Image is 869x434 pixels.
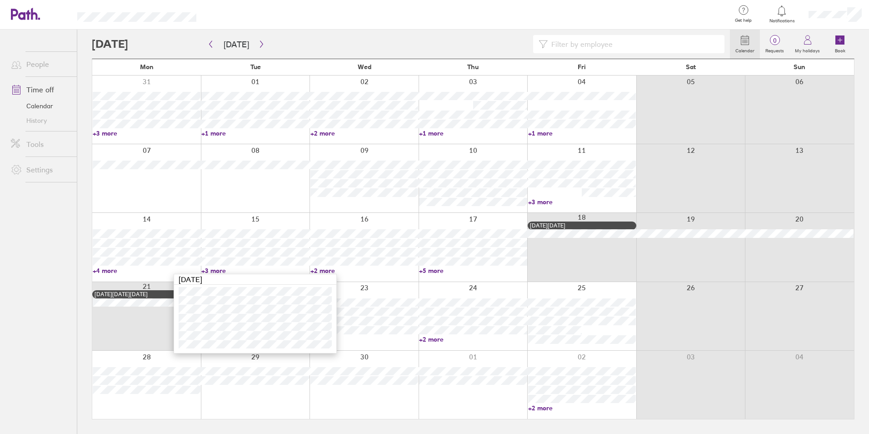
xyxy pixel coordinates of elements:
a: +1 more [528,129,636,137]
a: Calendar [4,99,77,113]
a: +3 more [528,198,636,206]
a: My holidays [789,30,825,59]
a: +2 more [310,129,418,137]
label: Book [829,45,851,54]
a: +1 more [201,129,309,137]
div: [DATE][DATE] [530,222,634,229]
a: Calendar [730,30,760,59]
a: Notifications [767,5,797,24]
a: +2 more [419,335,527,343]
a: +1 more [419,129,527,137]
a: +2 more [310,267,418,275]
span: Get help [729,18,758,23]
a: +3 more [93,129,200,137]
label: Calendar [730,45,760,54]
a: People [4,55,77,73]
a: Book [825,30,854,59]
a: History [4,113,77,128]
a: 0Requests [760,30,789,59]
input: Filter by employee [548,35,719,53]
a: +4 more [93,267,200,275]
a: Time off [4,81,77,99]
a: +3 more [201,267,309,275]
span: Mon [140,63,154,71]
span: Tue [250,63,261,71]
div: [DATE] [174,274,336,285]
button: [DATE] [216,37,256,52]
a: +5 more [419,267,527,275]
label: Requests [760,45,789,54]
label: My holidays [789,45,825,54]
span: Sat [686,63,696,71]
a: +2 more [528,404,636,412]
a: +2 more [310,335,418,343]
span: Sun [794,63,805,71]
span: Wed [358,63,371,71]
span: Notifications [767,18,797,24]
a: Settings [4,161,77,179]
div: [DATE][DATE][DATE] [95,291,199,298]
a: Tools [4,135,77,153]
span: Thu [467,63,479,71]
span: Fri [578,63,586,71]
span: 0 [760,37,789,44]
